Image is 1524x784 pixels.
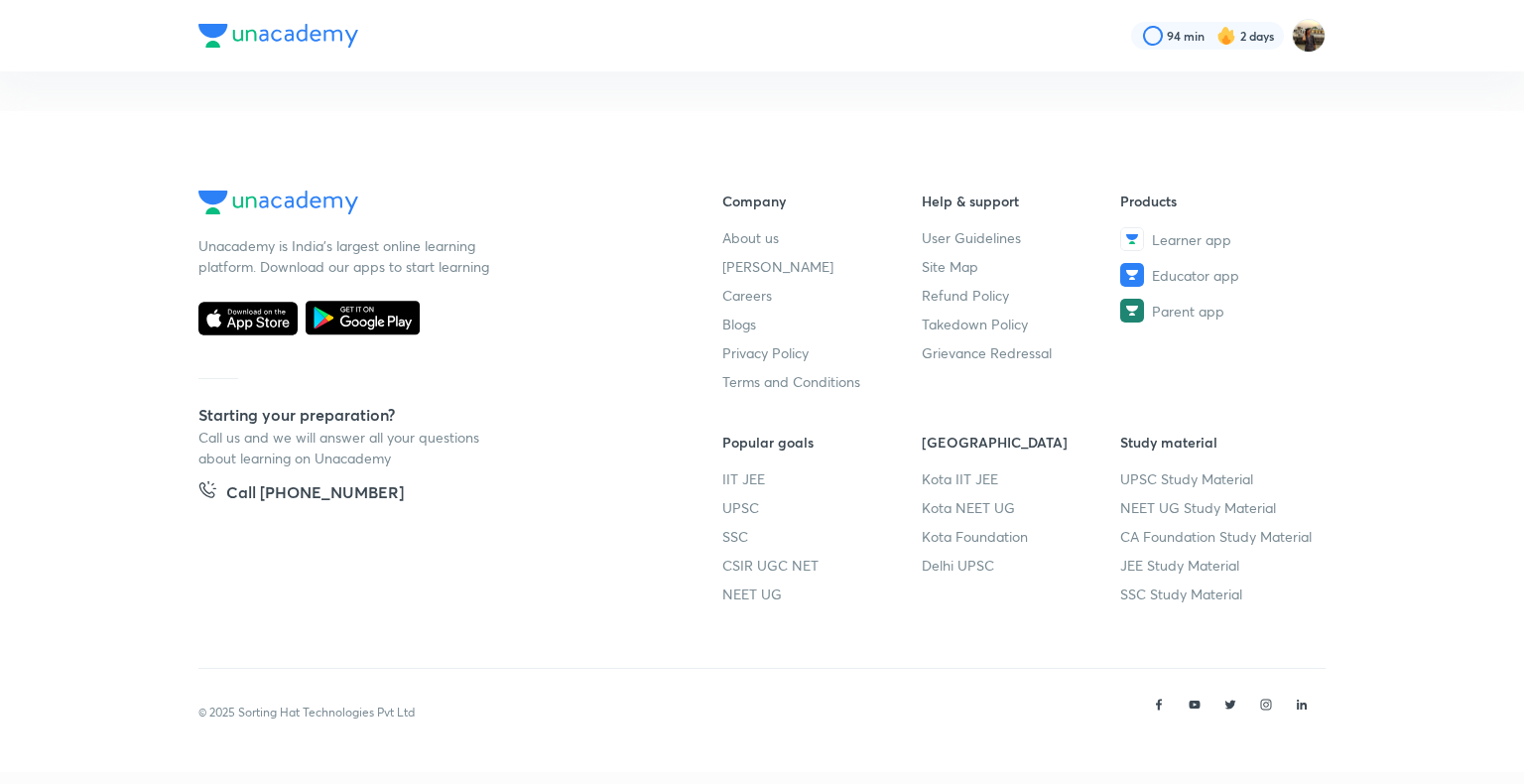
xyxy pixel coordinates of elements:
[722,191,922,211] h6: Company
[722,468,922,489] a: IIT JEE
[1120,526,1320,547] a: CA Foundation Study Material
[722,555,922,576] a: CSIR UGC NET
[922,285,1121,306] a: Refund Policy
[1152,265,1239,286] span: Educator app
[1152,301,1224,322] span: Parent app
[1120,468,1320,489] a: UPSC Study Material
[1120,299,1144,323] img: Parent app
[198,427,496,468] p: Call us and we will answer all your questions about learning on Unacademy
[722,256,922,277] a: [PERSON_NAME]
[1216,26,1236,46] img: streak
[1152,229,1231,250] span: Learner app
[922,256,1121,277] a: Site Map
[922,432,1121,453] h6: [GEOGRAPHIC_DATA]
[1120,584,1320,604] a: SSC Study Material
[722,342,922,363] a: Privacy Policy
[1120,497,1320,518] a: NEET UG Study Material
[722,584,922,604] a: NEET UG
[722,285,922,306] a: Careers
[1120,299,1320,323] a: Parent app
[722,371,922,392] a: Terms and Conditions
[1120,227,1144,251] img: Learner app
[1120,263,1144,287] img: Educator app
[722,497,922,518] a: UPSC
[226,480,404,508] h5: Call [PHONE_NUMBER]
[1120,227,1320,251] a: Learner app
[198,235,496,277] p: Unacademy is India’s largest online learning platform. Download our apps to start learning
[1120,191,1320,211] h6: Products
[198,191,659,219] a: Company Logo
[198,191,358,214] img: Company Logo
[1292,19,1326,53] img: Soumya singh
[1120,432,1320,453] h6: Study material
[1120,263,1320,287] a: Educator app
[922,468,1121,489] a: Kota IIT JEE
[198,403,659,427] h5: Starting your preparation?
[722,432,922,453] h6: Popular goals
[722,314,922,334] a: Blogs
[922,555,1121,576] a: Delhi UPSC
[722,526,922,547] a: SSC
[198,704,415,721] p: © 2025 Sorting Hat Technologies Pvt Ltd
[922,497,1121,518] a: Kota NEET UG
[922,191,1121,211] h6: Help & support
[722,285,772,306] span: Careers
[922,314,1121,334] a: Takedown Policy
[1120,555,1320,576] a: JEE Study Material
[922,526,1121,547] a: Kota Foundation
[722,227,922,248] a: About us
[922,227,1121,248] a: User Guidelines
[198,480,404,508] a: Call [PHONE_NUMBER]
[922,342,1121,363] a: Grievance Redressal
[198,24,358,48] img: Company Logo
